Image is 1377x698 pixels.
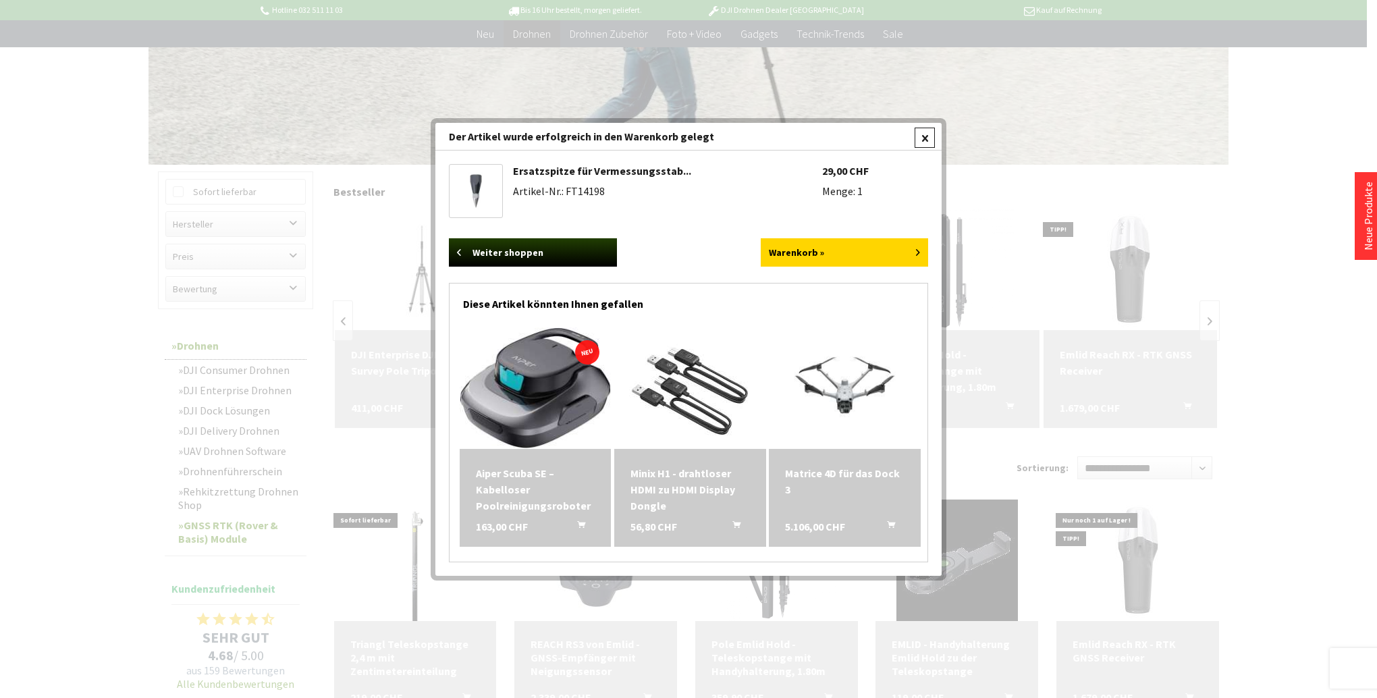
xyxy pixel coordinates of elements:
a: Aiper Scuba SE – Kabelloser Poolreinigungsroboter 163,00 CHF In den Warenkorb [476,465,595,514]
a: Weiter shoppen [449,238,617,267]
img: Minix H1 - drahtloser HDMI zu HDMI Display Dongle [629,327,751,449]
li: 29,00 CHF [822,164,929,178]
a: Neue Produkte [1361,182,1375,250]
a: Ersatzspitze für Vermessungsstab... [513,164,691,178]
button: In den Warenkorb [716,518,749,536]
img: Matrice 4D für das Dock 3 [769,331,921,445]
span: 56,80 CHF [630,518,677,535]
button: In den Warenkorb [561,518,593,536]
li: Artikel-Nr.: FT14198 [513,184,822,198]
div: Minix H1 - drahtloser HDMI zu HDMI Display Dongle [630,465,750,514]
div: Aiper Scuba SE – Kabelloser Poolreinigungsroboter [476,465,595,514]
span: 163,00 CHF [476,518,528,535]
div: Der Artikel wurde erfolgreich in den Warenkorb gelegt [435,123,942,151]
a: Matrice 4D für das Dock 3 5.106,00 CHF In den Warenkorb [785,465,905,498]
span: 5.106,00 CHF [785,518,845,535]
button: In den Warenkorb [871,518,903,536]
img: Aiper Scuba SE – Kabelloser Poolreinigungsroboter [460,327,612,449]
div: Matrice 4D für das Dock 3 [785,465,905,498]
li: Menge: 1 [822,184,929,198]
a: Minix H1 - drahtloser HDMI zu HDMI Display Dongle 56,80 CHF In den Warenkorb [630,465,750,514]
div: Diese Artikel könnten Ihnen gefallen [463,284,914,317]
a: Warenkorb » [761,238,929,267]
img: Ersatzspitze für Vermessungsstab von Emlid [453,168,499,214]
